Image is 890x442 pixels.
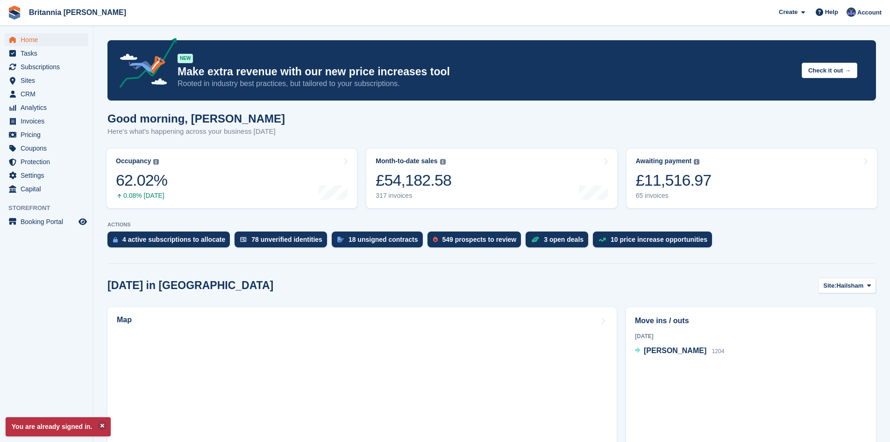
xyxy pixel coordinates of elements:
span: Site: [823,281,836,290]
span: Pricing [21,128,77,141]
a: menu [5,60,88,73]
p: Make extra revenue with our new price increases tool [178,65,794,79]
span: Coupons [21,142,77,155]
span: Account [857,8,882,17]
h2: [DATE] in [GEOGRAPHIC_DATA] [107,279,273,292]
span: Protection [21,155,77,168]
a: [PERSON_NAME] 1204 [635,345,724,357]
p: Rooted in industry best practices, but tailored to your subscriptions. [178,79,794,89]
a: menu [5,101,88,114]
div: £11,516.97 [636,171,712,190]
a: Awaiting payment £11,516.97 65 invoices [627,149,877,208]
img: active_subscription_to_allocate_icon-d502201f5373d7db506a760aba3b589e785aa758c864c3986d89f69b8ff3... [113,237,118,243]
div: 549 prospects to review [442,236,517,243]
div: 317 invoices [376,192,451,200]
a: menu [5,115,88,128]
span: Capital [21,182,77,196]
span: [PERSON_NAME] [644,347,706,355]
div: 65 invoices [636,192,712,200]
div: 18 unsigned contracts [349,236,418,243]
span: CRM [21,87,77,101]
a: 10 price increase opportunities [593,232,717,252]
p: ACTIONS [107,222,876,228]
a: menu [5,142,88,155]
div: 10 price increase opportunities [611,236,707,243]
img: icon-info-grey-7440780725fd019a000dd9b08b2336e03edf1995a4989e88bcd33f0948082b44.svg [440,159,446,165]
div: Awaiting payment [636,157,692,165]
a: Britannia [PERSON_NAME] [25,5,130,20]
img: prospect-51fa495bee0391a8d652442698ab0144808aea92771e9ea1ae160a38d050c398.svg [433,237,438,242]
p: Here's what's happening across your business [DATE] [107,126,285,137]
span: Storefront [8,203,93,213]
span: Home [21,33,77,46]
img: price_increase_opportunities-93ffe204e8149a01c8c9dc8f82e8f89637d9d84a8eef4429ea346261dce0b2c0.svg [598,238,606,242]
a: menu [5,169,88,182]
div: [DATE] [635,332,867,341]
div: 3 open deals [544,236,584,243]
img: verify_identity-adf6edd0f0f0b5bbfe63781bf79b02c33cf7c696d77639b501bdc392416b5a36.svg [240,237,247,242]
div: Occupancy [116,157,151,165]
a: menu [5,47,88,60]
button: Check it out → [802,63,857,78]
span: Tasks [21,47,77,60]
h2: Map [117,316,132,324]
span: Hailsham [836,281,863,290]
span: 1204 [712,348,725,355]
div: 0.08% [DATE] [116,192,167,200]
a: menu [5,215,88,228]
img: contract_signature_icon-13c848040528278c33f63329250d36e43548de30e8caae1d1a13099fd9432cc5.svg [337,237,344,242]
div: 62.02% [116,171,167,190]
button: Site: Hailsham [818,278,876,293]
span: Sites [21,74,77,87]
img: icon-info-grey-7440780725fd019a000dd9b08b2336e03edf1995a4989e88bcd33f0948082b44.svg [694,159,699,165]
a: 549 prospects to review [427,232,526,252]
a: menu [5,33,88,46]
div: 78 unverified identities [251,236,322,243]
img: price-adjustments-announcement-icon-8257ccfd72463d97f412b2fc003d46551f7dbcb40ab6d574587a9cd5c0d94... [112,38,177,91]
span: Settings [21,169,77,182]
a: menu [5,128,88,141]
img: stora-icon-8386f47178a22dfd0bd8f6a31ec36ba5ce8667c1dd55bd0f319d3a0aa187defe.svg [7,6,21,20]
h2: Move ins / outs [635,315,867,326]
a: 18 unsigned contracts [332,232,427,252]
span: Help [825,7,838,17]
a: menu [5,87,88,101]
span: Booking Portal [21,215,77,228]
a: menu [5,74,88,87]
span: Subscriptions [21,60,77,73]
div: NEW [178,54,193,63]
span: Invoices [21,115,77,128]
img: Lee Cradock [847,7,856,17]
img: icon-info-grey-7440780725fd019a000dd9b08b2336e03edf1995a4989e88bcd33f0948082b44.svg [153,159,159,165]
img: deal-1b604bf984904fb50ccaf53a9ad4b4a5d6e5aea283cecdc64d6e3604feb123c2.svg [531,236,539,243]
h1: Good morning, [PERSON_NAME] [107,112,285,125]
a: Month-to-date sales £54,182.58 317 invoices [366,149,617,208]
a: Occupancy 62.02% 0.08% [DATE] [107,149,357,208]
span: Analytics [21,101,77,114]
a: 3 open deals [526,232,593,252]
a: menu [5,155,88,168]
div: £54,182.58 [376,171,451,190]
div: Month-to-date sales [376,157,437,165]
a: menu [5,182,88,196]
p: You are already signed in. [6,417,111,436]
a: 78 unverified identities [235,232,332,252]
a: 4 active subscriptions to allocate [107,232,235,252]
a: Preview store [77,216,88,227]
span: Create [779,7,797,17]
div: 4 active subscriptions to allocate [122,236,225,243]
